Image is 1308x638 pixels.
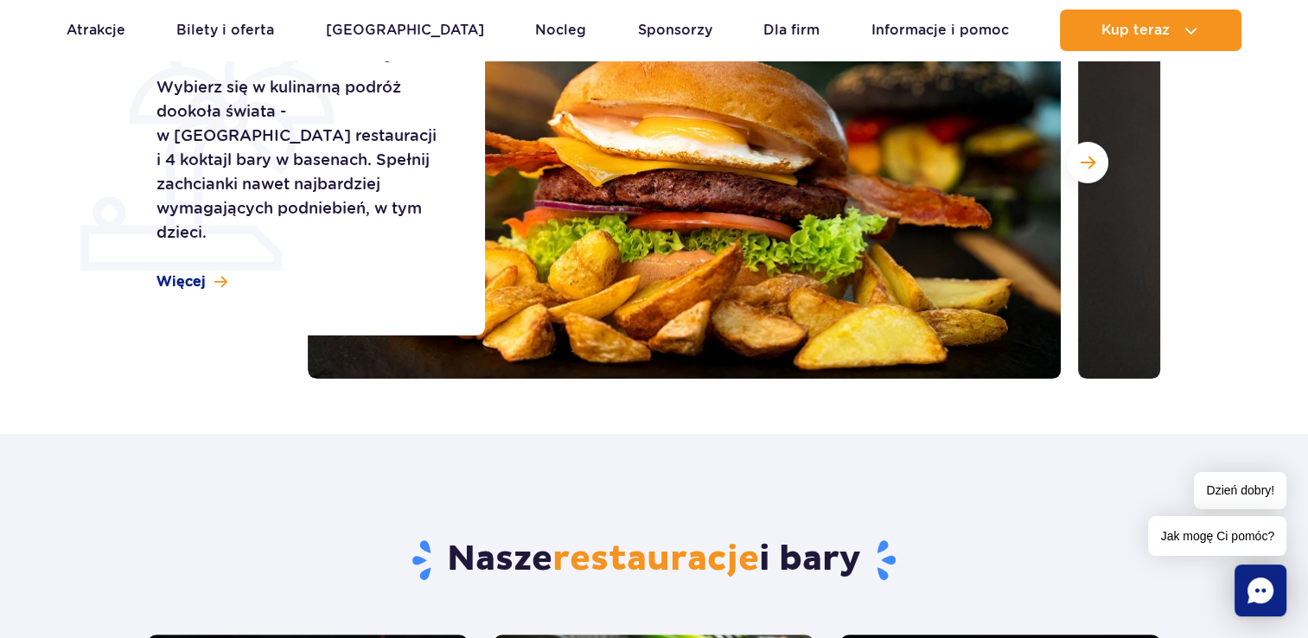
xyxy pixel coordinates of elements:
[156,272,227,291] a: Więcej
[156,272,206,291] span: Więcej
[1101,22,1170,38] span: Kup teraz
[176,10,274,51] a: Bilety i oferta
[638,10,712,51] a: Sponsorzy
[535,10,586,51] a: Nocleg
[871,10,1009,51] a: Informacje i pomoc
[326,10,484,51] a: [GEOGRAPHIC_DATA]
[1060,10,1241,51] button: Kup teraz
[552,538,759,581] span: restauracje
[148,538,1160,583] h2: Nasze i bary
[763,10,820,51] a: Dla firm
[1194,472,1286,509] span: Dzień dobry!
[1235,565,1286,616] div: Chat
[156,75,446,245] p: Wybierz się w kulinarną podróż dookoła świata - w [GEOGRAPHIC_DATA] restauracji i 4 koktajl bary ...
[1148,516,1286,556] span: Jak mogę Ci pomóc?
[67,10,125,51] a: Atrakcje
[1067,142,1108,183] button: Następny slajd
